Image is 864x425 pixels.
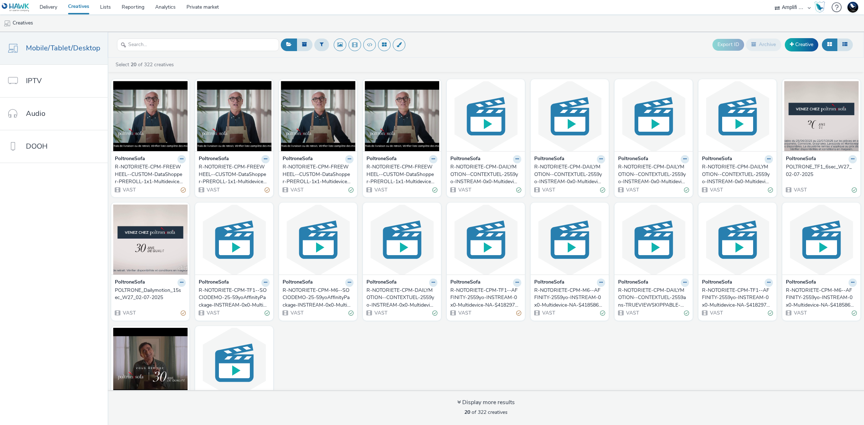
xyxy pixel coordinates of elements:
a: POLTRONE_Dailymotion_15sec_W27_02-07-2025 [115,287,186,302]
div: Valid [432,186,437,194]
strong: PoltroneSofa [618,279,648,287]
img: mobile [4,20,11,27]
div: R-NOTORIETE-CPM-FREEWHEEL--CUSTOM-DataShopper-PREROLL-1x1-Multidevice-15s-P-PREROLL-1x1-W35Store-... [283,163,351,185]
strong: PoltroneSofa [115,279,145,287]
div: R-NOTORIETE-CPM-DAILYMOTION--CONTEXTUEL-2559yo-INSTREAM-0x0-Multidevice-NA_15_$425066631$-W28 [702,163,770,185]
strong: PoltroneSofa [366,155,397,163]
strong: 20 [464,409,470,416]
div: R-NOTORIETE-CPM-FREEWHEEL--CUSTOM-DataShopper-PREROLL-1x1-Multidevice-15s-P-PREROLL-1x1-W35Promo-$$ [366,163,435,185]
span: DOOH [26,141,48,152]
img: R-NOTORIETE-CPM-DAILYMOTION--CONTEXTUEL-2559yo-INSTREAM-0x0-Multidevice-NA_15_$425066631$-W28 visual [700,81,775,151]
div: Valid [348,186,354,194]
strong: PoltroneSofa [199,155,229,163]
a: POLTRONE_TF1_6sec_W27_02-07-2025 [786,163,857,178]
strong: PoltroneSofa [534,279,564,287]
div: Valid [852,186,857,194]
img: R-NOTORIETE-CPM-DAILYMOTION--CONTEXTUEL-2559yo-INSTREAM-0x0-Multidevice-6s_$424655503$-W29 visual [532,81,607,151]
div: Partially valid [181,309,186,317]
span: VAST [541,309,555,316]
div: POLTRONE_Dailymotion_15sec_W27_02-07-2025 [115,287,183,302]
button: Export ID [712,39,744,50]
div: Valid [768,186,773,194]
div: R-NOTORIETE-CPM-DAILYMOTION--CONTEXTUEL-2559yo-INSTREAM-0x0-Multidevice-6s_$424655503$$-W28 [618,163,686,185]
span: VAST [122,309,136,316]
img: POLTRONE_TF1_6sec_W27_02-07-2025 visual [784,81,859,151]
img: Hawk Academy [814,1,825,13]
div: Valid [516,186,521,194]
img: R-NOTORIETE-CPM-DAILYMOTION--CONTEXTUEL-2559yo-INSTREAM-0x0-Multidevice-6s_$424655503$$-W28 visual [616,81,691,151]
strong: PoltroneSofa [786,155,816,163]
button: Grid [822,39,837,51]
div: R-NOTORIETE-CPM-M6--AFFINITY-2559yo-INSTREAM-0x0-Multidevice-NA-$418586523-$W14 [786,287,854,309]
strong: PoltroneSofa [283,279,313,287]
div: Partially valid [181,186,186,194]
span: VAST [625,186,639,193]
a: R-NOTORIETE-CPM-FREEWHEEL--CUSTOM-DataShopper-PREROLL-1x1-Multidevice-15s-P-PREROLL-1x1-W36Promo-$$ [199,163,270,185]
span: VAST [541,186,555,193]
button: Archive [746,39,781,51]
a: Creative [785,38,818,51]
strong: PoltroneSofa [199,279,229,287]
div: Valid [432,309,437,317]
a: R-NOTORIETE-CPM-TF1--SOCIODEMO-25-59yoAffinityPackage-INSTREAM-0x0-Multidevice-NA-$420822904$-W20 [199,287,270,309]
div: R-NOTORIETE-CPM-FREEWHEEL--CUSTOM-DataShopper-PREROLL-1x1-Multidevice-15s-P-PREROLL-1x1-W36Store-$$ [115,163,183,185]
div: R-NOTORIETE-CPM-M6--SOCIODEMO-25-59yoAffinityPackage-INSTREAM-0x0-Multidevice-NA-$420820753$-W20 [283,287,351,309]
strong: 20 [131,61,136,68]
span: VAST [458,309,471,316]
div: Valid [684,186,689,194]
span: VAST [206,309,220,316]
span: VAST [793,186,807,193]
div: R-NOTORIETE-CPM-DAILYMOTION--CONTEXTUEL-2559yo-INSTREAM-0x0-Multidevice-NA-$421353285$-W20 [366,287,435,309]
strong: PoltroneSofa [450,155,481,163]
div: Partially valid [516,309,521,317]
img: R-NOTORIETE-CPM-DAILYMOTION--CONTEXTUEL-2559ans-TRUEVIEWSKIPPABLE-0x0-Multidevice-NA-$418583145-$... [113,328,188,398]
span: VAST [458,186,471,193]
strong: PoltroneSofa [618,155,648,163]
div: Valid [684,309,689,317]
img: undefined Logo [2,3,30,12]
span: Mobile/Tablet/Desktop [26,43,100,53]
img: Support Hawk [847,2,858,13]
img: R-NOTORIETE-CPM-DAILYMOTION--CONTEXTUEL-2559yo-INSTREAM-0x0-Multidevice-NA_$425066631$_W29 visual [449,81,523,151]
a: R-NOTORIETE-CPM-DAILYMOTION--CONTEXTUEL-2559yo-INSTREAM-0x0-Multidevice-6s_$424655503$$-W28 [618,163,689,185]
a: R-NOTORIETE-CPM-M6--SOCIODEMO-25-59yoAffinityPackage-INSTREAM-0x0-Multidevice-NA-$420820753$-W20 [283,287,354,309]
div: R-NOTORIETE-CPM-FREEWHEEL--CUSTOM-DataShopper-PREROLL-1x1-Multidevice-15s-P-PREROLL-1x1-W36Promo-$$ [199,163,267,185]
div: Valid [600,309,605,317]
a: R-NOTORIETE-CPM-FREEWHEEL--CUSTOM-DataShopper-PREROLL-1x1-Multidevice-15s-P-PREROLL-1x1-W35Promo-$$ [366,163,437,185]
div: R-NOTORIETE-CPM-TF1--AFFINITY-2559yo-INSTREAM-0x0-Multidevice-NA-$418297262$-W16 [450,287,518,309]
div: Valid [600,186,605,194]
span: VAST [290,309,303,316]
a: R-NOTORIETE-CPM-DAILYMOTION--CONTEXTUEL-2559yo-INSTREAM-0x0-Multidevice-NA_$425066631$_W29 [450,163,521,185]
img: POLTRONE_Dailymotion_15sec_W27_02-07-2025 visual [113,204,188,275]
img: R-NOTORIETE-CPM-TF1--AFFINITY-2559yo-INSTREAM-0x0-Multidevice-NA-$418297262$-W16 visual [449,204,523,275]
img: R-NOTORIETE-CPM-DAILYMOTION--CONTEXTUEL-2559yo-INSTREAM-0x0-Multidevice-NA-$421353285$-W20 visual [365,204,439,275]
strong: PoltroneSofa [366,279,397,287]
div: Valid [348,309,354,317]
span: VAST [793,309,807,316]
a: R-NOTORIETE-CPM-FREEWHEEL--CUSTOM-DataShopper-PREROLL-1x1-Multidevice-15s-P-PREROLL-1x1-W36Store-$$ [115,163,186,185]
button: Table [837,39,853,51]
span: IPTV [26,76,42,86]
span: VAST [709,186,723,193]
img: R-NOTORIETE-CPM-FREEWHEEL--CUSTOM-DataShopper-PREROLL-1x1-Multidevice-15s-P-PREROLL-1x1-W36Promo-... [197,81,271,151]
div: Valid [768,309,773,317]
span: VAST [122,186,136,193]
strong: PoltroneSofa [450,279,481,287]
img: R-NOTORIETE-CPM-FREEWHEEL--CUSTOM-DataShopper-PREROLL-1x1-Multidevice-15s-P-PREROLL-1x1-W35Promo-... [365,81,439,151]
strong: PoltroneSofa [115,155,145,163]
a: Select of 322 creatives [115,61,177,68]
strong: PoltroneSofa [702,279,732,287]
div: R-NOTORIETE-CPM-DAILYMOTION--CONTEXTUEL-2559yo-INSTREAM-0x0-Multidevice-NA_$425066631$_W29 [450,163,518,185]
span: VAST [206,186,220,193]
div: Valid [852,309,857,317]
a: R-NOTORIETE-CPM-FREEWHEEL--CUSTOM-DataShopper-PREROLL-1x1-Multidevice-15s-P-PREROLL-1x1-W35Store-... [283,163,354,185]
strong: PoltroneSofa [283,155,313,163]
a: R-NOTORIETE-CPM-DAILYMOTION--CONTEXTUEL-2559ans-TRUEVIEWSKIPPABLE-0x0-Multidevice-NA-$418583145$-W16 [618,287,689,309]
span: VAST [625,309,639,316]
img: R-NOTORIETE-CPM-M6--AFFINITY-2559yo-INSTREAM-0x0-Multidevice-NA-$418586523$-W16 visual [532,204,607,275]
div: R-NOTORIETE-CPM-DAILYMOTION--CONTEXTUEL-2559ans-TRUEVIEWSKIPPABLE-0x0-Multidevice-NA-$418583145$-W16 [618,287,686,309]
span: VAST [709,309,723,316]
div: R-NOTORIETE-CPM-TF1--AFFINITY-2559yo-INSTREAM-0x0-Multidevice-NA-$418297262-$W14 [702,287,770,309]
div: R-NOTORIETE-CPM-DAILYMOTION--CONTEXTUEL-2559yo-INSTREAM-0x0-Multidevice-6s_$424655503$-W29 [534,163,602,185]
